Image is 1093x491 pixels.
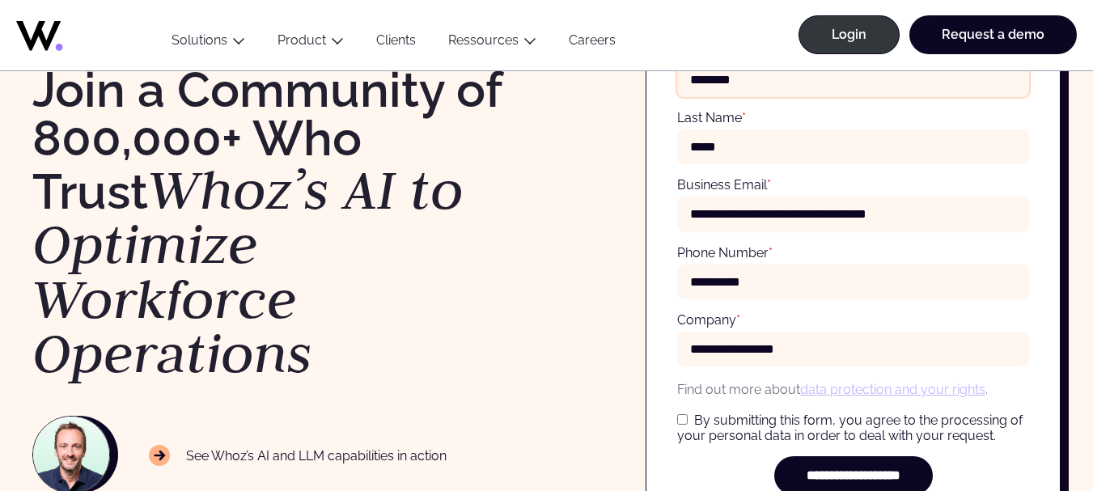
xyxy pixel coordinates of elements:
[32,66,531,381] h1: Join a Community of 800,000+ Who Trust
[677,414,688,425] input: By submitting this form, you agree to the processing of your personal data in order to deal with ...
[261,32,360,54] button: Product
[32,154,464,389] em: Whoz’s AI to Optimize Workforce Operations
[149,445,447,466] p: See Whoz’s AI and LLM capabilities in action
[986,384,1070,468] iframe: Chatbot
[448,32,519,48] a: Ressources
[553,32,632,54] a: Careers
[677,110,746,125] label: Last Name
[155,32,261,54] button: Solutions
[677,413,1023,443] span: By submitting this form, you agree to the processing of your personal data in order to deal with ...
[677,379,1029,400] p: Find out more about .
[277,32,326,48] a: Product
[432,32,553,54] button: Ressources
[677,245,773,260] label: Phone Number
[909,15,1077,54] a: Request a demo
[360,32,432,54] a: Clients
[677,177,771,193] label: Business Email
[800,382,985,397] a: data protection and your rights
[677,312,740,328] label: Company
[799,15,900,54] a: Login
